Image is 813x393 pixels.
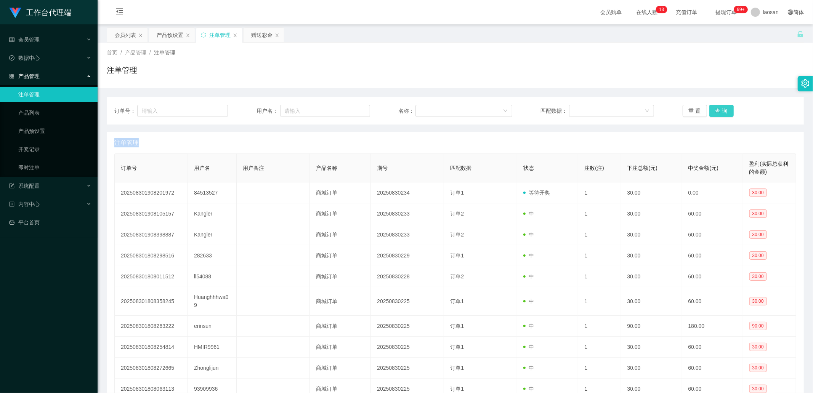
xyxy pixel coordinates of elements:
[316,165,337,171] span: 产品名称
[371,182,444,203] td: 20250830234
[621,316,682,337] td: 90.00
[621,182,682,203] td: 30.00
[138,33,143,38] i: 图标: close
[682,337,743,358] td: 60.00
[621,245,682,266] td: 30.00
[188,224,237,245] td: Kangler
[9,201,14,207] i: 图标: profile
[310,337,371,358] td: 商城订单
[621,224,682,245] td: 30.00
[450,386,464,392] span: 订单1
[450,273,464,280] span: 订单2
[194,165,210,171] span: 用户名
[749,272,767,281] span: 30.00
[450,298,464,304] span: 订单1
[9,215,91,230] a: 图标: dashboard平台首页
[115,203,188,224] td: 202508301908105157
[633,10,662,15] span: 在线人数
[251,28,273,42] div: 赠送彩金
[682,224,743,245] td: 60.00
[233,33,237,38] i: 图标: close
[450,365,464,371] span: 订单1
[621,337,682,358] td: 30.00
[801,79,810,88] i: 图标: setting
[578,287,621,316] td: 1
[682,287,743,316] td: 60.00
[621,287,682,316] td: 30.00
[672,10,701,15] span: 充值订单
[578,203,621,224] td: 1
[188,266,237,287] td: ll54088
[621,203,682,224] td: 30.00
[9,37,14,42] i: 图标: table
[115,224,188,245] td: 202508301908398887
[712,10,741,15] span: 提现订单
[137,105,228,117] input: 请输入
[115,337,188,358] td: 202508301808254814
[125,50,146,56] span: 产品管理
[115,358,188,379] td: 202508301808272665
[107,50,117,56] span: 首页
[523,165,534,171] span: 状态
[115,316,188,337] td: 202508301808263222
[188,203,237,224] td: Kangler
[656,6,667,13] sup: 13
[749,343,767,351] span: 30.00
[280,105,370,117] input: 请输入
[450,344,464,350] span: 订单1
[450,232,464,238] span: 订单2
[749,297,767,305] span: 30.00
[115,266,188,287] td: 202508301808011512
[114,107,137,115] span: 订单号：
[578,245,621,266] td: 1
[18,142,91,157] a: 开奖记录
[627,165,657,171] span: 下注总额(元)
[688,165,718,171] span: 中奖金额(元)
[540,107,569,115] span: 匹配数据：
[709,105,734,117] button: 查 询
[523,190,550,196] span: 等待开奖
[188,245,237,266] td: 282633
[18,105,91,120] a: 产品列表
[371,266,444,287] td: 20250830228
[662,6,664,13] p: 3
[377,165,388,171] span: 期号
[188,316,237,337] td: erinsun
[9,183,40,189] span: 系统配置
[450,190,464,196] span: 订单1
[26,0,72,25] h1: 工作台代理端
[201,32,206,38] i: 图标: sync
[371,287,444,316] td: 20250830225
[523,386,534,392] span: 中
[682,182,743,203] td: 0.00
[310,316,371,337] td: 商城订单
[797,31,804,38] i: 图标: unlock
[157,28,183,42] div: 产品预设置
[621,266,682,287] td: 30.00
[209,28,231,42] div: 注单管理
[257,107,280,115] span: 用户名：
[371,203,444,224] td: 20250830233
[578,316,621,337] td: 1
[9,37,40,43] span: 会员管理
[734,6,748,13] sup: 1028
[523,344,534,350] span: 中
[578,182,621,203] td: 1
[188,182,237,203] td: 84513527
[310,182,371,203] td: 商城订单
[188,287,237,316] td: Huanghhhwa09
[749,322,767,330] span: 90.00
[9,73,40,79] span: 产品管理
[749,209,767,218] span: 30.00
[115,245,188,266] td: 202508301808298516
[371,316,444,337] td: 20250830225
[243,165,264,171] span: 用户备注
[578,266,621,287] td: 1
[621,358,682,379] td: 30.00
[154,50,175,56] span: 注单管理
[749,364,767,372] span: 30.00
[578,358,621,379] td: 1
[115,182,188,203] td: 202508301908201972
[682,266,743,287] td: 60.00
[749,385,767,393] span: 30.00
